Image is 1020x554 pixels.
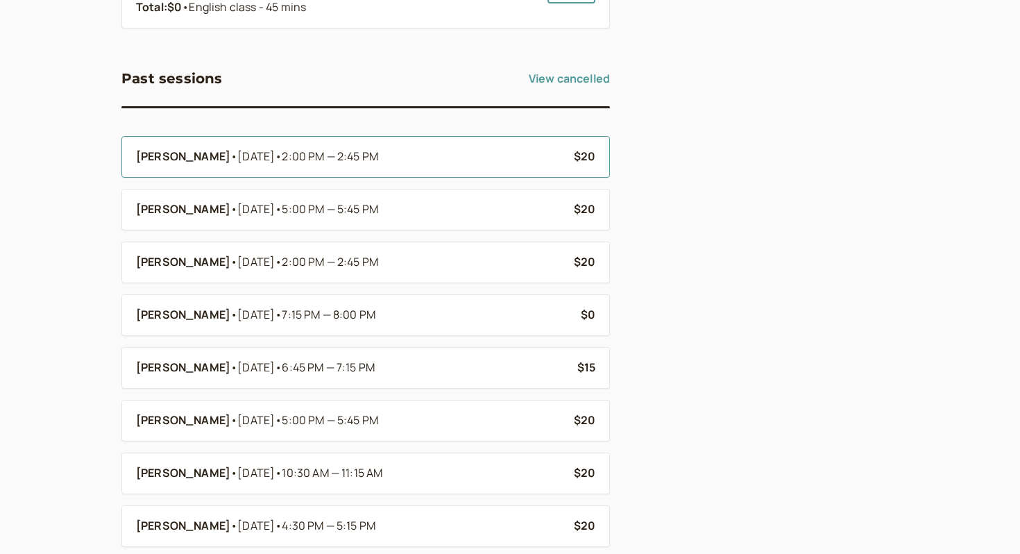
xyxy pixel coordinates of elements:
[230,464,237,482] span: •
[275,412,282,428] span: •
[136,517,563,535] a: [PERSON_NAME]•[DATE]•4:30 PM — 5:15 PM
[136,253,563,271] a: [PERSON_NAME]•[DATE]•2:00 PM — 2:45 PM
[237,517,375,535] span: [DATE]
[237,359,375,377] span: [DATE]
[136,412,563,430] a: [PERSON_NAME]•[DATE]•5:00 PM — 5:45 PM
[230,517,237,535] span: •
[136,306,230,324] b: [PERSON_NAME]
[237,306,375,324] span: [DATE]
[230,412,237,430] span: •
[275,465,282,480] span: •
[275,518,282,533] span: •
[574,254,595,269] b: $20
[237,201,378,219] span: [DATE]
[529,67,610,90] a: View cancelled
[282,465,382,480] span: 10:30 AM — 11:15 AM
[577,360,595,375] b: $15
[136,201,230,219] b: [PERSON_NAME]
[237,464,382,482] span: [DATE]
[230,306,237,324] span: •
[230,253,237,271] span: •
[136,201,563,219] a: [PERSON_NAME]•[DATE]•5:00 PM — 5:45 PM
[275,201,282,217] span: •
[574,412,595,428] b: $20
[230,201,237,219] span: •
[136,359,230,377] b: [PERSON_NAME]
[136,148,563,166] a: [PERSON_NAME]•[DATE]•2:00 PM — 2:45 PM
[282,518,375,533] span: 4:30 PM — 5:15 PM
[136,253,230,271] b: [PERSON_NAME]
[282,412,378,428] span: 5:00 PM — 5:45 PM
[136,517,230,535] b: [PERSON_NAME]
[574,149,595,164] b: $20
[275,307,282,322] span: •
[237,148,378,166] span: [DATE]
[237,412,378,430] span: [DATE]
[121,67,223,90] h3: Past sessions
[275,254,282,269] span: •
[282,149,378,164] span: 2:00 PM — 2:45 PM
[282,360,375,375] span: 6:45 PM — 7:15 PM
[136,306,570,324] a: [PERSON_NAME]•[DATE]•7:15 PM — 8:00 PM
[136,464,563,482] a: [PERSON_NAME]•[DATE]•10:30 AM — 11:15 AM
[230,148,237,166] span: •
[275,149,282,164] span: •
[574,201,595,217] b: $20
[282,201,378,217] span: 5:00 PM — 5:45 PM
[951,487,1020,554] iframe: Chat Widget
[136,412,230,430] b: [PERSON_NAME]
[136,359,566,377] a: [PERSON_NAME]•[DATE]•6:45 PM — 7:15 PM
[275,360,282,375] span: •
[237,253,378,271] span: [DATE]
[574,465,595,480] b: $20
[282,307,375,322] span: 7:15 PM — 8:00 PM
[230,359,237,377] span: •
[136,464,230,482] b: [PERSON_NAME]
[136,148,230,166] b: [PERSON_NAME]
[282,254,378,269] span: 2:00 PM — 2:45 PM
[574,518,595,533] b: $20
[581,307,595,322] b: $0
